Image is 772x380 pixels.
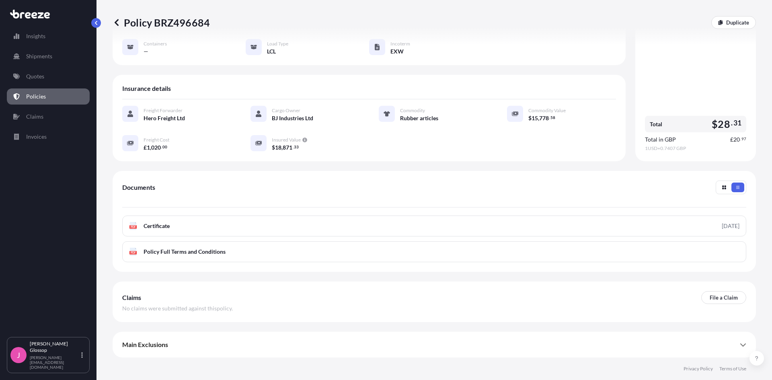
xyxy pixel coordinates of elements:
span: Insurance details [122,84,171,92]
span: No claims were submitted against this policy . [122,304,233,312]
span: J [17,351,20,359]
a: Claims [7,109,90,125]
span: — [144,47,148,55]
p: Invoices [26,133,47,141]
p: [PERSON_NAME][EMAIL_ADDRESS][DOMAIN_NAME] [30,355,80,370]
span: Main Exclusions [122,341,168,349]
span: Rubber articles [400,114,438,122]
span: 31 [733,121,741,125]
div: [DATE] [722,222,739,230]
span: Commodity Value [528,107,566,114]
p: Claims [26,113,43,121]
p: Quotes [26,72,44,80]
span: . [549,116,550,119]
a: Invoices [7,129,90,145]
span: 871 [283,145,292,150]
span: £ [730,137,733,142]
span: . [161,146,162,148]
span: Cargo Owner [272,107,300,114]
span: LCL [267,47,276,55]
a: Policies [7,88,90,105]
span: , [281,145,283,150]
span: , [538,115,539,121]
span: 020 [151,145,161,150]
a: File a Claim [701,291,746,304]
span: Commodity [400,107,425,114]
a: PDFPolicy Full Terms and Conditions [122,241,746,262]
span: 15 [532,115,538,121]
span: Freight Cost [144,137,169,143]
span: 33 [294,146,299,148]
span: Total in GBP [645,136,676,144]
p: Policies [26,92,46,101]
span: 1 USD = 0.7407 GBP [645,145,746,152]
a: PDFCertificate[DATE] [122,216,746,236]
span: , [150,145,151,150]
span: . [731,121,733,125]
span: 778 [539,115,549,121]
span: Hero Freight Ltd [144,114,185,122]
span: 20 [733,137,740,142]
span: EXW [390,47,404,55]
span: Policy Full Terms and Conditions [144,248,226,256]
p: File a Claim [710,294,738,302]
a: Insights [7,28,90,44]
a: Shipments [7,48,90,64]
p: Shipments [26,52,52,60]
span: 58 [550,116,555,119]
text: PDF [131,251,136,254]
span: Claims [122,294,141,302]
p: Insights [26,32,45,40]
span: BJ Industries Ltd [272,114,313,122]
span: 97 [741,138,746,140]
span: $ [712,119,718,129]
a: Duplicate [711,16,756,29]
p: [PERSON_NAME] Glossop [30,341,80,353]
span: 00 [162,146,167,148]
text: PDF [131,226,136,228]
span: £ [144,145,147,150]
span: 1 [147,145,150,150]
a: Quotes [7,68,90,84]
span: 28 [718,119,730,129]
span: $ [272,145,275,150]
span: Insured Value [272,137,301,143]
span: Total [650,120,662,128]
span: Freight Forwarder [144,107,183,114]
div: Main Exclusions [122,335,746,354]
a: Privacy Policy [684,366,713,372]
span: Certificate [144,222,170,230]
p: Duplicate [726,18,749,27]
span: 18 [275,145,281,150]
span: $ [528,115,532,121]
a: Terms of Use [719,366,746,372]
span: Documents [122,183,155,191]
span: . [293,146,294,148]
p: Policy BRZ496684 [113,16,210,29]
